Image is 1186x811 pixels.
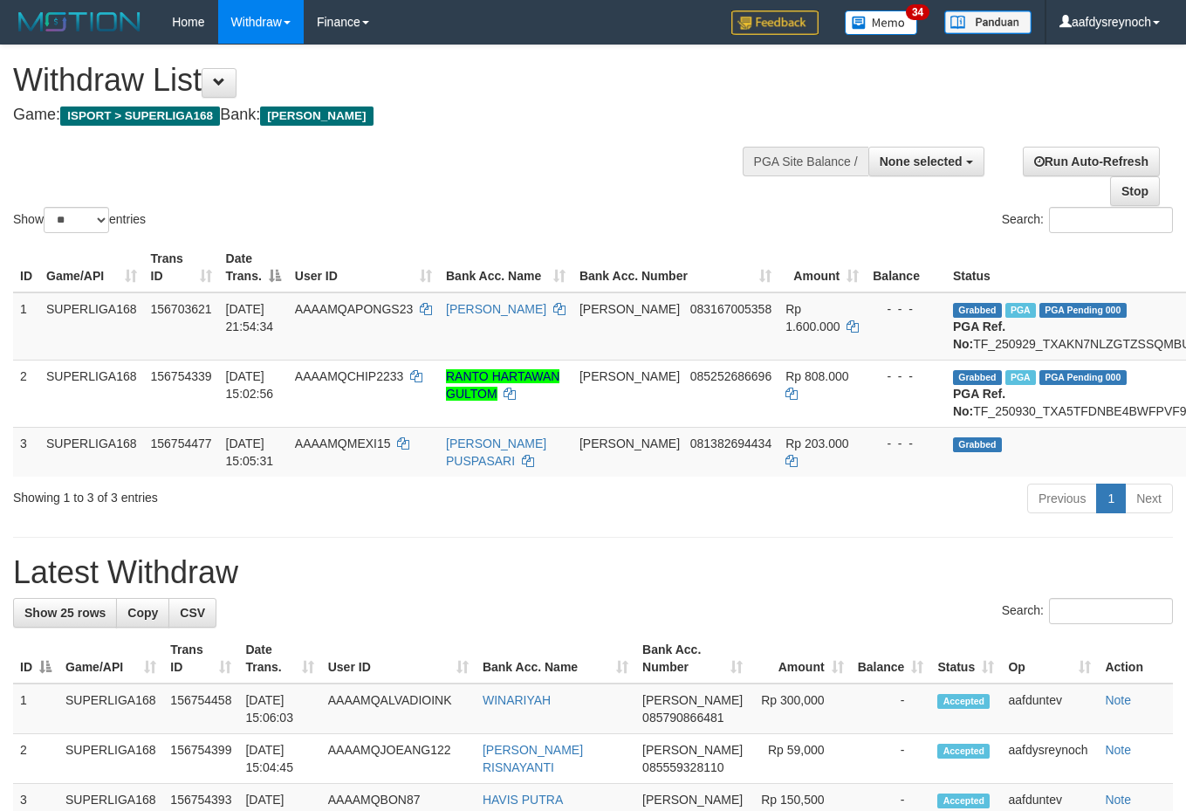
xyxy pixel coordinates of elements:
[295,436,391,450] span: AAAAMQMEXI15
[180,606,205,620] span: CSV
[321,734,476,784] td: AAAAMQJOEANG122
[953,370,1002,385] span: Grabbed
[690,302,771,316] span: Copy 083167005358 to clipboard
[785,302,840,333] span: Rp 1.600.000
[238,734,320,784] td: [DATE] 15:04:45
[778,243,866,292] th: Amount: activate to sort column ascending
[13,63,773,98] h1: Withdraw List
[238,634,320,684] th: Date Trans.: activate to sort column ascending
[13,684,58,734] td: 1
[785,436,848,450] span: Rp 203.000
[1001,734,1098,784] td: aafdysreynoch
[127,606,158,620] span: Copy
[321,634,476,684] th: User ID: activate to sort column ascending
[39,360,144,427] td: SUPERLIGA168
[13,734,58,784] td: 2
[1039,370,1127,385] span: PGA Pending
[937,794,990,808] span: Accepted
[845,10,918,35] img: Button%20Memo.svg
[690,436,771,450] span: Copy 081382694434 to clipboard
[483,743,583,774] a: [PERSON_NAME] RISNAYANTI
[930,634,1001,684] th: Status: activate to sort column ascending
[750,684,850,734] td: Rp 300,000
[873,368,939,385] div: - - -
[1125,484,1173,513] a: Next
[226,369,274,401] span: [DATE] 15:02:56
[163,684,238,734] td: 156754458
[295,302,413,316] span: AAAAMQAPONGS23
[58,634,163,684] th: Game/API: activate to sort column ascending
[13,9,146,35] img: MOTION_logo.png
[151,436,212,450] span: 156754477
[144,243,219,292] th: Trans ID: activate to sort column ascending
[1049,598,1173,624] input: Search:
[851,684,931,734] td: -
[572,243,778,292] th: Bank Acc. Number: activate to sort column ascending
[1105,793,1131,807] a: Note
[13,598,117,628] a: Show 25 rows
[866,243,946,292] th: Balance
[446,369,559,401] a: RANTO HARTAWAN GULTOM
[750,734,850,784] td: Rp 59,000
[743,147,868,176] div: PGA Site Balance /
[906,4,929,20] span: 34
[163,634,238,684] th: Trans ID: activate to sort column ascending
[13,292,39,361] td: 1
[873,300,939,318] div: - - -
[13,243,39,292] th: ID
[579,436,680,450] span: [PERSON_NAME]
[13,482,481,506] div: Showing 1 to 3 of 3 entries
[868,147,984,176] button: None selected
[1005,370,1036,385] span: Marked by aafsoycanthlai
[953,387,1005,418] b: PGA Ref. No:
[13,555,1173,590] h1: Latest Withdraw
[226,436,274,468] span: [DATE] 15:05:31
[937,744,990,759] span: Accepted
[446,436,546,468] a: [PERSON_NAME] PUSPASARI
[13,634,58,684] th: ID: activate to sort column descending
[642,793,743,807] span: [PERSON_NAME]
[1039,303,1127,318] span: PGA Pending
[226,302,274,333] span: [DATE] 21:54:34
[1002,598,1173,624] label: Search:
[851,634,931,684] th: Balance: activate to sort column ascending
[60,107,220,126] span: ISPORT > SUPERLIGA168
[116,598,169,628] a: Copy
[39,292,144,361] td: SUPERLIGA168
[642,743,743,757] span: [PERSON_NAME]
[953,320,1005,351] b: PGA Ref. No:
[219,243,288,292] th: Date Trans.: activate to sort column descending
[1001,634,1098,684] th: Op: activate to sort column ascending
[260,107,373,126] span: [PERSON_NAME]
[483,793,563,807] a: HAVIS PUTRA
[785,369,848,383] span: Rp 808.000
[163,734,238,784] td: 156754399
[944,10,1032,34] img: panduan.png
[13,207,146,233] label: Show entries
[1001,684,1098,734] td: aafduntev
[873,435,939,452] div: - - -
[168,598,216,628] a: CSV
[238,684,320,734] td: [DATE] 15:06:03
[1110,176,1160,206] a: Stop
[44,207,109,233] select: Showentries
[439,243,572,292] th: Bank Acc. Name: activate to sort column ascending
[39,243,144,292] th: Game/API: activate to sort column ascending
[13,107,773,124] h4: Game: Bank:
[58,684,163,734] td: SUPERLIGA168
[1005,303,1036,318] span: Marked by aafchhiseyha
[151,369,212,383] span: 156754339
[642,760,723,774] span: Copy 085559328110 to clipboard
[579,302,680,316] span: [PERSON_NAME]
[642,711,723,725] span: Copy 085790866481 to clipboard
[58,734,163,784] td: SUPERLIGA168
[13,427,39,477] td: 3
[579,369,680,383] span: [PERSON_NAME]
[1105,743,1131,757] a: Note
[39,427,144,477] td: SUPERLIGA168
[690,369,771,383] span: Copy 085252686696 to clipboard
[13,360,39,427] td: 2
[953,303,1002,318] span: Grabbed
[880,155,963,168] span: None selected
[1027,484,1097,513] a: Previous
